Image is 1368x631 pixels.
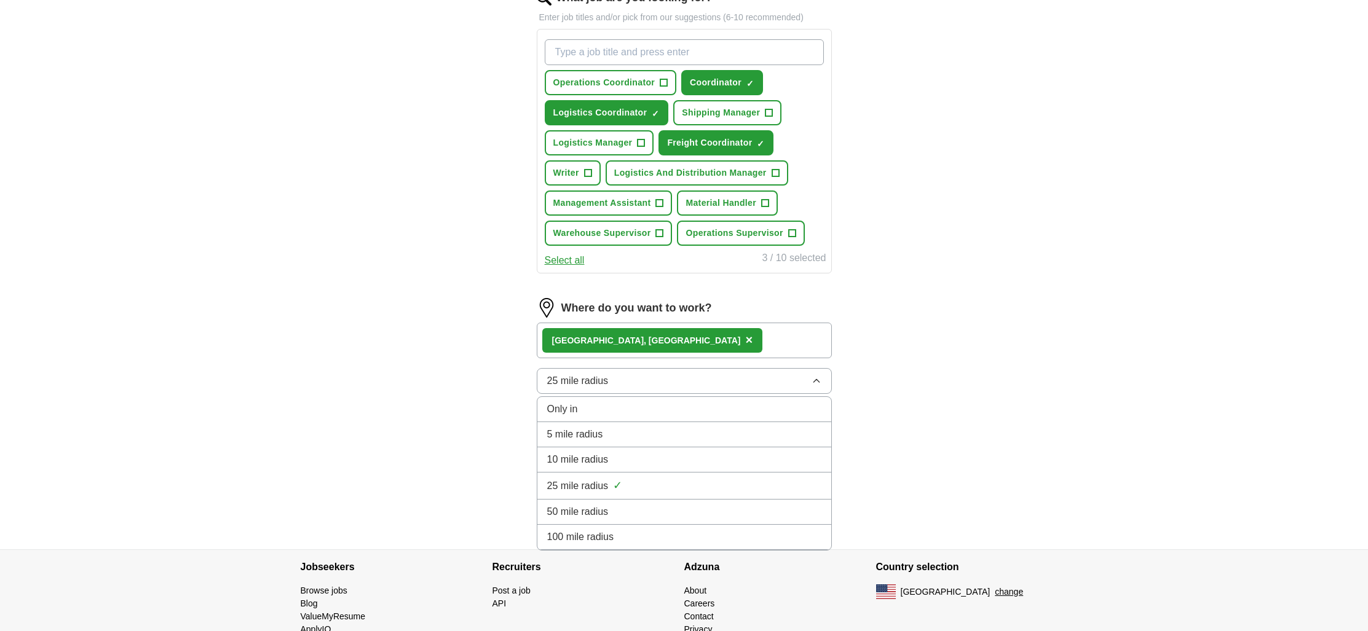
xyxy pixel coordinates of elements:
button: Coordinator✓ [681,70,763,95]
span: ✓ [746,79,754,88]
span: 50 mile radius [547,504,609,519]
span: Material Handler [686,197,756,210]
p: Enter job titles and/or pick from our suggestions (6-10 recommended) [537,11,832,24]
span: Logistics Manager [553,136,633,149]
span: [GEOGRAPHIC_DATA] [901,586,990,598]
span: Management Assistant [553,197,651,210]
span: Logistics And Distribution Manager [614,167,767,179]
button: Operations Coordinator [545,70,677,95]
span: ✓ [613,477,622,494]
span: Freight Coordinator [667,136,752,149]
div: [GEOGRAPHIC_DATA], [GEOGRAPHIC_DATA] [552,334,741,347]
a: About [684,586,707,595]
span: 100 mile radius [547,530,614,544]
span: Warehouse Supervisor [553,227,651,240]
button: Management Assistant [545,190,673,216]
button: Select all [545,253,585,268]
span: 25 mile radius [547,479,609,493]
a: API [492,598,507,608]
img: US flag [876,584,896,599]
span: × [745,333,753,347]
span: 10 mile radius [547,452,609,467]
a: Browse jobs [301,586,347,595]
a: Careers [684,598,715,608]
span: Logistics Coordinator [553,106,647,119]
span: Operations Coordinator [553,76,655,89]
label: Where do you want to work? [561,300,712,316]
button: × [745,331,753,350]
button: Logistics Manager [545,130,654,155]
div: 3 / 10 selected [762,251,826,268]
span: 5 mile radius [547,427,603,442]
button: Material Handler [677,190,778,216]
h4: Country selection [876,550,1068,584]
button: Logistics Coordinator✓ [545,100,669,125]
a: ValueMyResume [301,611,366,621]
span: 25 mile radius [547,374,609,388]
a: Post a job [492,586,531,595]
input: Type a job title and press enter [545,39,824,65]
span: ✓ [652,109,659,119]
button: Logistics And Distribution Manager [606,160,788,186]
span: Operations Supervisor [686,227,783,240]
span: ✓ [757,139,764,149]
button: Writer [545,160,601,186]
button: change [995,586,1023,598]
span: Only in [547,402,578,417]
span: Coordinator [690,76,741,89]
span: Shipping Manager [682,106,760,119]
button: Operations Supervisor [677,221,804,246]
span: Writer [553,167,579,179]
button: Warehouse Supervisor [545,221,673,246]
a: Blog [301,598,318,608]
button: 25 mile radius [537,368,832,394]
button: Shipping Manager [673,100,781,125]
button: Freight Coordinator✓ [658,130,773,155]
a: Contact [684,611,714,621]
img: location.png [537,298,556,318]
